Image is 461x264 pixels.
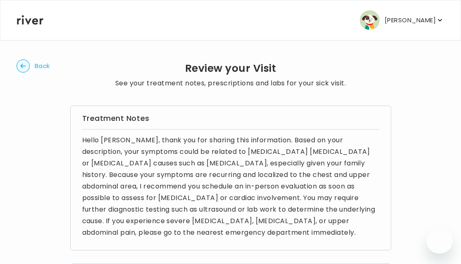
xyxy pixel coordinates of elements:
[115,63,346,74] h2: Review your Visit
[82,134,379,238] p: Hello [PERSON_NAME], thank you for sharing this information. Based on your description, your symp...
[360,10,444,30] button: user avatar[PERSON_NAME]
[426,227,453,254] iframe: Button to launch messaging window
[360,10,380,30] img: user avatar
[385,14,436,26] p: [PERSON_NAME]
[115,78,346,89] p: See your treatment notes, prescriptions and labs for your sick visit.
[17,59,50,73] button: Back
[82,113,379,124] h3: Treatment Notes
[35,60,50,72] span: Back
